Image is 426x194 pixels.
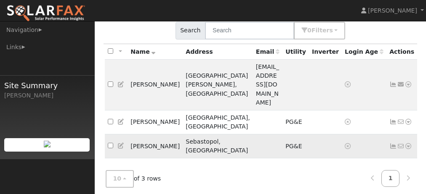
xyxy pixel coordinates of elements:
a: Other actions [405,118,412,126]
td: [PERSON_NAME] [128,110,183,134]
span: [EMAIL_ADDRESS][DOMAIN_NAME] [256,63,279,105]
span: Filter [312,27,333,34]
a: Not connected [389,81,397,88]
div: Utility [285,47,306,56]
img: retrieve [44,141,51,147]
span: Email [256,48,280,55]
td: [GEOGRAPHIC_DATA], [GEOGRAPHIC_DATA] [183,110,253,134]
span: Days since last login [345,48,383,55]
a: 1 [381,170,400,187]
span: of 3 rows [106,170,161,188]
a: jl_archibald@yahoo.com [397,80,405,89]
a: No login access [345,81,352,88]
span: s [329,27,333,34]
span: Search [176,22,205,39]
div: [PERSON_NAME] [4,91,90,100]
button: 10 [106,170,134,188]
td: Sebastopol, [GEOGRAPHIC_DATA] [183,134,253,158]
div: Address [186,47,250,56]
span: Site Summary [4,80,90,91]
a: Edit User [117,118,125,125]
span: PG&E [285,143,302,149]
a: Other actions [405,80,412,89]
td: [GEOGRAPHIC_DATA][PERSON_NAME], [GEOGRAPHIC_DATA] [183,60,253,110]
span: Name [130,48,155,55]
button: 0Filters [294,22,345,39]
img: SolarFax [6,5,85,22]
input: Search [205,22,294,39]
div: Inverter [312,47,339,56]
span: PG&E [285,118,302,125]
a: Edit User [117,81,125,88]
a: Other actions [405,142,412,151]
td: [PERSON_NAME] [128,60,183,110]
i: No email address [397,119,405,125]
span: 10 [113,176,122,182]
div: Actions [389,47,414,56]
a: Show Graph [389,143,397,149]
a: No login access [345,118,352,125]
a: Edit User [117,142,125,149]
span: [PERSON_NAME] [368,7,417,14]
td: [PERSON_NAME] [128,134,183,158]
i: No email address [397,143,405,149]
a: No login access [345,143,352,149]
a: Show Graph [389,118,397,125]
